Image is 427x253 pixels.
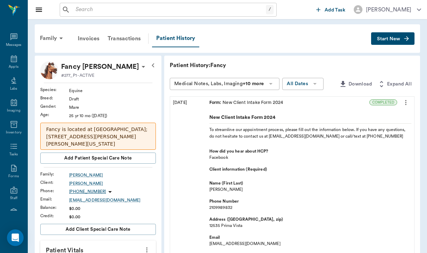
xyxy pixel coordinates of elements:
h6: To streamline our appointment process, please fill out the information below. If you have any que... [209,126,411,140]
div: Staff [10,196,17,201]
button: Close drawer [32,3,46,17]
input: Search [73,5,266,15]
div: Email : [40,196,69,202]
div: / [266,5,274,14]
p: #277_P1 - ACTIVE [61,72,94,79]
span: Expand All [387,80,412,89]
button: Add client Special Care Note [40,224,156,235]
div: Mare [69,104,156,111]
div: Age : [40,112,69,118]
div: $0.00 [69,205,156,212]
a: [EMAIL_ADDRESS][DOMAIN_NAME] [69,197,156,203]
div: Equine [69,88,156,94]
button: Add patient Special Care Note [40,153,156,164]
div: [PERSON_NAME] [366,6,411,14]
div: Draft [69,96,156,102]
button: Download [336,78,375,91]
div: Medical Notes, Labs, Imaging [174,80,264,88]
div: Labs [10,86,17,91]
b: Address ([GEOGRAPHIC_DATA], zip) [209,216,411,222]
div: Inventory [6,130,22,135]
div: Imaging [7,108,20,113]
div: Balance : [40,204,69,211]
button: Add Task [313,3,348,16]
div: Tasks [9,152,18,157]
p: [PHONE_NUMBER] [69,189,106,195]
h5: New Client Intake Form 2024 [209,114,411,121]
a: Invoices [74,30,103,47]
b: Client information (Required) [209,166,411,172]
div: Family : [40,171,69,177]
button: Expand All [375,78,415,91]
div: Phone : [40,188,69,194]
span: 12535 Prima Vista [209,222,411,229]
div: Species : [40,87,69,93]
span: Add patient Special Care Note [64,154,132,162]
div: Messages [6,42,22,48]
b: Name (First Last) [209,180,411,186]
b: Phone Number [209,198,411,204]
div: Appts [9,64,18,70]
div: Fancy Mead [61,61,139,72]
span: [PERSON_NAME] [209,186,411,193]
b: Email [209,234,411,240]
a: [PERSON_NAME] [69,172,156,178]
button: Start New [371,32,415,45]
b: +10 more [243,81,264,86]
div: Family [36,30,69,47]
span: Facebook [209,154,411,161]
a: Patient History [152,30,199,47]
a: [PERSON_NAME] [69,180,156,187]
button: more [400,97,411,108]
span: 2109989832 [209,204,411,211]
div: $0.00 [69,214,156,220]
div: 25 yr 10 mo ([DATE]) [69,113,156,119]
span: Add client Special Care Note [66,226,131,233]
div: Gender : [40,103,69,109]
img: Profile Image [40,61,58,79]
div: New Client Intake Form 2024 [209,99,283,106]
a: Transactions [103,30,145,47]
div: Credit : [40,213,69,219]
span: [EMAIL_ADDRESS][DOMAIN_NAME] [209,240,411,247]
p: Patient History: Fancy [170,61,378,70]
button: [PERSON_NAME] [348,3,427,16]
p: Fancy [PERSON_NAME] [61,61,139,72]
span: COMPLETED [370,100,397,105]
div: Client : [40,179,69,186]
p: Fancy is located at [GEOGRAPHIC_DATA]; [STREET_ADDRESS][PERSON_NAME][PERSON_NAME][US_STATE] [46,126,150,148]
span: Form : [209,99,223,106]
button: All Dates [282,78,324,90]
div: Open Intercom Messenger [7,229,24,246]
b: How did you hear about HCP? [209,148,411,154]
div: Breed : [40,95,69,101]
div: Forms [8,174,19,179]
